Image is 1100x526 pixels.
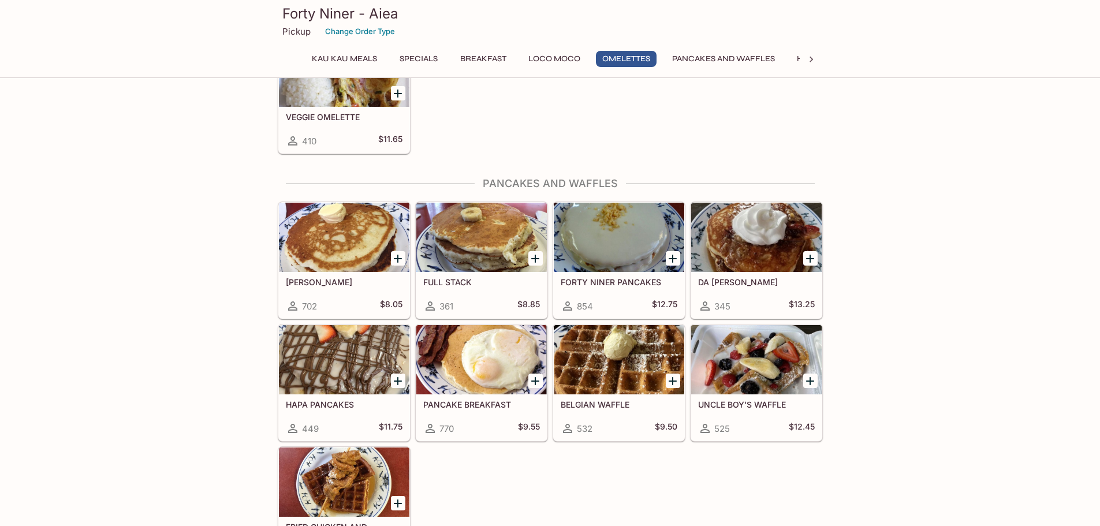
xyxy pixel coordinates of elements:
[393,51,445,67] button: Specials
[789,299,815,313] h5: $13.25
[698,400,815,409] h5: UNCLE BOY'S WAFFLE
[302,136,316,147] span: 410
[666,51,781,67] button: Pancakes and Waffles
[286,400,402,409] h5: HAPA PANCAKES
[423,277,540,287] h5: FULL STACK
[320,23,400,40] button: Change Order Type
[278,177,823,190] h4: Pancakes and Waffles
[439,301,453,312] span: 361
[554,325,684,394] div: BELGIAN WAFFLE
[416,324,547,441] a: PANCAKE BREAKFAST770$9.55
[553,202,685,319] a: FORTY NINER PANCAKES854$12.75
[416,202,547,319] a: FULL STACK361$8.85
[803,251,818,266] button: Add DA ELVIS PANCAKES
[279,38,409,107] div: VEGGIE OMELETTE
[652,299,677,313] h5: $12.75
[554,203,684,272] div: FORTY NINER PANCAKES
[416,203,547,272] div: FULL STACK
[553,324,685,441] a: BELGIAN WAFFLE532$9.50
[391,496,405,510] button: Add FRIED CHICKEN AND WAFFLES
[596,51,657,67] button: Omelettes
[286,277,402,287] h5: [PERSON_NAME]
[286,112,402,122] h5: VEGGIE OMELETTE
[698,277,815,287] h5: DA [PERSON_NAME]
[279,447,409,517] div: FRIED CHICKEN AND WAFFLES
[714,301,730,312] span: 345
[391,251,405,266] button: Add SHORT STACK
[282,26,311,37] p: Pickup
[423,400,540,409] h5: PANCAKE BREAKFAST
[391,86,405,100] button: Add VEGGIE OMELETTE
[439,423,454,434] span: 770
[454,51,513,67] button: Breakfast
[655,421,677,435] h5: $9.50
[561,277,677,287] h5: FORTY NINER PANCAKES
[714,423,730,434] span: 525
[302,301,317,312] span: 702
[305,51,383,67] button: Kau Kau Meals
[302,423,319,434] span: 449
[528,374,543,388] button: Add PANCAKE BREAKFAST
[561,400,677,409] h5: BELGIAN WAFFLE
[517,299,540,313] h5: $8.85
[691,324,822,441] a: UNCLE BOY'S WAFFLE525$12.45
[666,374,680,388] button: Add BELGIAN WAFFLE
[379,421,402,435] h5: $11.75
[391,374,405,388] button: Add HAPA PANCAKES
[518,421,540,435] h5: $9.55
[279,203,409,272] div: SHORT STACK
[577,301,593,312] span: 854
[279,325,409,394] div: HAPA PANCAKES
[282,5,818,23] h3: Forty Niner - Aiea
[528,251,543,266] button: Add FULL STACK
[577,423,592,434] span: 532
[789,421,815,435] h5: $12.45
[416,325,547,394] div: PANCAKE BREAKFAST
[691,202,822,319] a: DA [PERSON_NAME]345$13.25
[278,37,410,154] a: VEGGIE OMELETTE410$11.65
[278,324,410,441] a: HAPA PANCAKES449$11.75
[790,51,933,67] button: Hawaiian Style French Toast
[522,51,587,67] button: Loco Moco
[666,251,680,266] button: Add FORTY NINER PANCAKES
[278,202,410,319] a: [PERSON_NAME]702$8.05
[380,299,402,313] h5: $8.05
[691,203,822,272] div: DA ELVIS PANCAKES
[378,134,402,148] h5: $11.65
[803,374,818,388] button: Add UNCLE BOY'S WAFFLE
[691,325,822,394] div: UNCLE BOY'S WAFFLE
